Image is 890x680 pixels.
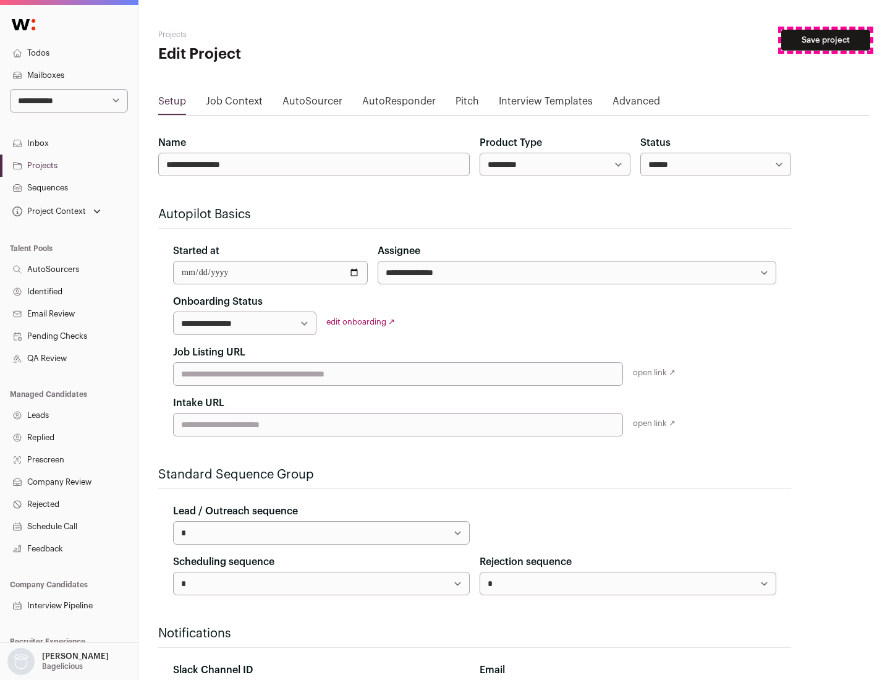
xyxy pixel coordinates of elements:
[158,45,396,64] h1: Edit Project
[206,94,263,114] a: Job Context
[456,94,479,114] a: Pitch
[499,94,593,114] a: Interview Templates
[173,504,298,519] label: Lead / Outreach sequence
[378,244,420,258] label: Assignee
[158,135,186,150] label: Name
[282,94,342,114] a: AutoSourcer
[362,94,436,114] a: AutoResponder
[158,625,791,642] h2: Notifications
[42,652,109,661] p: [PERSON_NAME]
[10,206,86,216] div: Project Context
[612,94,660,114] a: Advanced
[5,12,42,37] img: Wellfound
[158,30,396,40] h2: Projects
[5,648,111,675] button: Open dropdown
[640,135,671,150] label: Status
[173,663,253,678] label: Slack Channel ID
[158,466,791,483] h2: Standard Sequence Group
[480,135,542,150] label: Product Type
[10,203,103,220] button: Open dropdown
[326,318,395,326] a: edit onboarding ↗
[173,294,263,309] label: Onboarding Status
[480,663,776,678] div: Email
[173,345,245,360] label: Job Listing URL
[173,555,274,569] label: Scheduling sequence
[42,661,83,671] p: Bagelicious
[173,396,224,410] label: Intake URL
[173,244,219,258] label: Started at
[158,94,186,114] a: Setup
[480,555,572,569] label: Rejection sequence
[7,648,35,675] img: nopic.png
[158,206,791,223] h2: Autopilot Basics
[781,30,870,51] button: Save project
